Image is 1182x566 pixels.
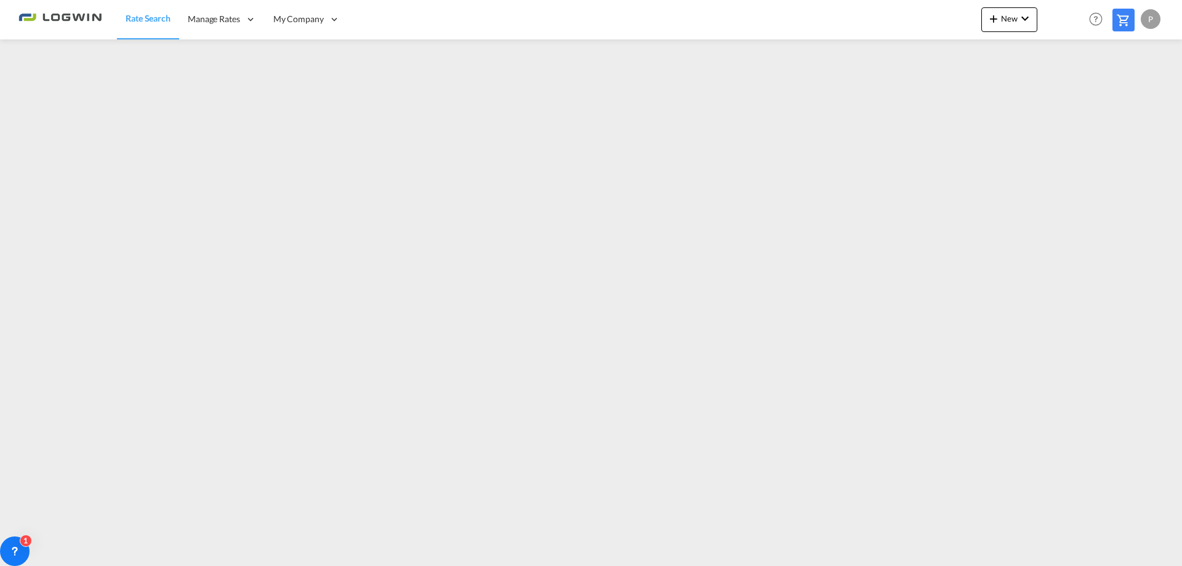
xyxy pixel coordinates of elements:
[188,13,240,25] span: Manage Rates
[18,6,102,33] img: 2761ae10d95411efa20a1f5e0282d2d7.png
[1141,9,1160,29] div: P
[981,7,1037,32] button: icon-plus 400-fgNewicon-chevron-down
[1085,9,1112,31] div: Help
[273,13,324,25] span: My Company
[1018,11,1032,26] md-icon: icon-chevron-down
[986,11,1001,26] md-icon: icon-plus 400-fg
[1085,9,1106,30] span: Help
[986,14,1032,23] span: New
[126,13,171,23] span: Rate Search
